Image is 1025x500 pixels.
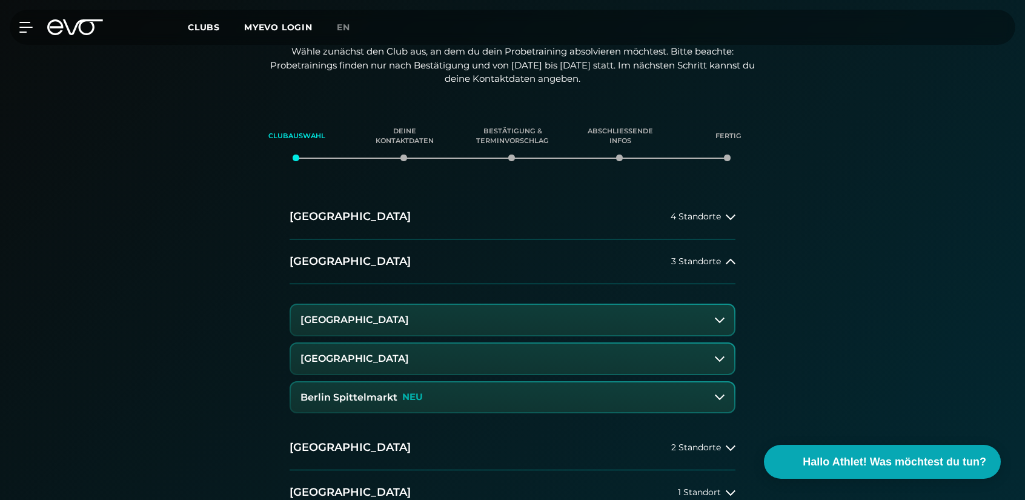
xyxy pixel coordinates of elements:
[300,392,397,403] h3: Berlin Spittelmarkt
[188,22,220,33] span: Clubs
[474,120,551,153] div: Bestätigung & Terminvorschlag
[300,315,409,325] h3: [GEOGRAPHIC_DATA]
[291,344,734,374] button: [GEOGRAPHIC_DATA]
[671,212,721,221] span: 4 Standorte
[290,239,735,284] button: [GEOGRAPHIC_DATA]3 Standorte
[337,22,350,33] span: en
[366,120,443,153] div: Deine Kontaktdaten
[671,443,721,452] span: 2 Standorte
[290,425,735,470] button: [GEOGRAPHIC_DATA]2 Standorte
[803,454,986,470] span: Hallo Athlet! Was möchtest du tun?
[258,120,336,153] div: Clubauswahl
[188,21,244,33] a: Clubs
[402,392,423,402] p: NEU
[300,353,409,364] h3: [GEOGRAPHIC_DATA]
[290,485,411,500] h2: [GEOGRAPHIC_DATA]
[337,21,365,35] a: en
[678,488,721,497] span: 1 Standort
[689,120,767,153] div: Fertig
[582,120,659,153] div: Abschließende Infos
[291,305,734,335] button: [GEOGRAPHIC_DATA]
[671,257,721,266] span: 3 Standorte
[764,445,1001,479] button: Hallo Athlet! Was möchtest du tun?
[290,209,411,224] h2: [GEOGRAPHIC_DATA]
[290,195,735,239] button: [GEOGRAPHIC_DATA]4 Standorte
[270,45,755,86] p: Wähle zunächst den Club aus, an dem du dein Probetraining absolvieren möchtest. Bitte beachte: Pr...
[291,382,734,413] button: Berlin SpittelmarktNEU
[290,254,411,269] h2: [GEOGRAPHIC_DATA]
[244,22,313,33] a: MYEVO LOGIN
[290,440,411,455] h2: [GEOGRAPHIC_DATA]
